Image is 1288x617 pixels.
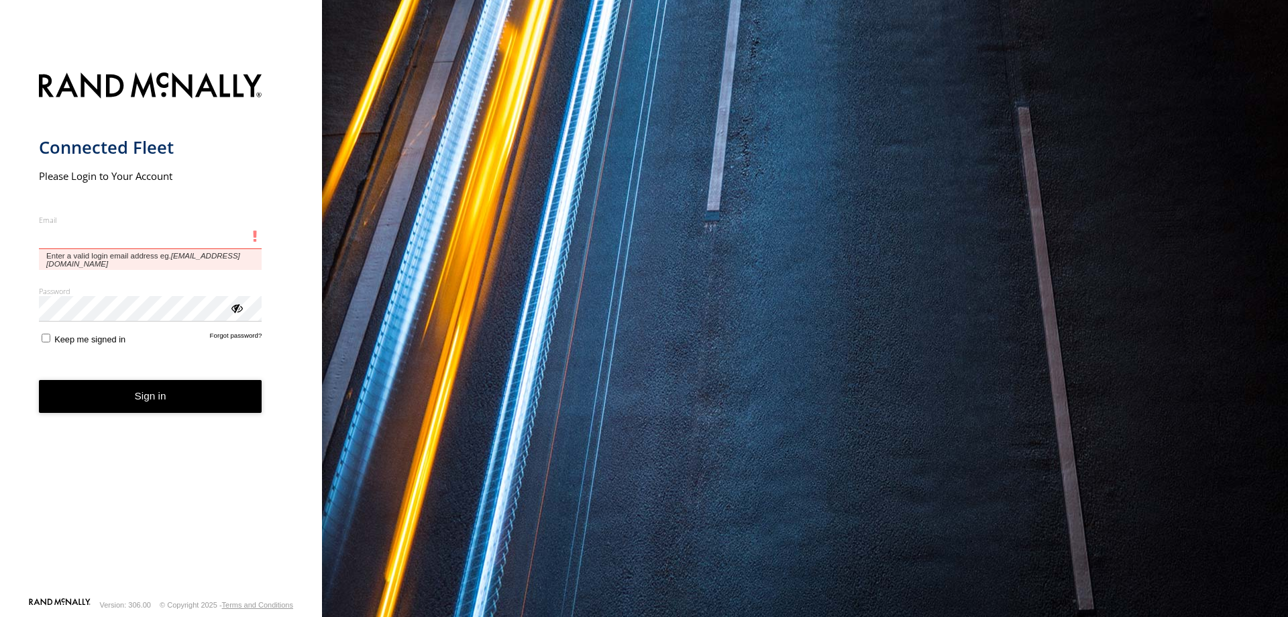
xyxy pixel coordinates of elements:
h1: Connected Fleet [39,136,262,158]
input: Keep me signed in [42,334,50,342]
button: Sign in [39,380,262,413]
img: Rand McNally [39,70,262,104]
span: Keep me signed in [54,334,125,344]
span: Enter a valid login email address eg. [39,249,262,270]
form: main [39,64,284,597]
div: Version: 306.00 [100,601,151,609]
div: © Copyright 2025 - [160,601,293,609]
em: [EMAIL_ADDRESS][DOMAIN_NAME] [46,252,240,268]
div: ViewPassword [229,301,243,314]
label: Email [39,215,262,225]
a: Terms and Conditions [222,601,293,609]
h2: Please Login to Your Account [39,169,262,183]
label: Password [39,286,262,296]
a: Forgot password? [210,332,262,344]
a: Visit our Website [29,598,91,612]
